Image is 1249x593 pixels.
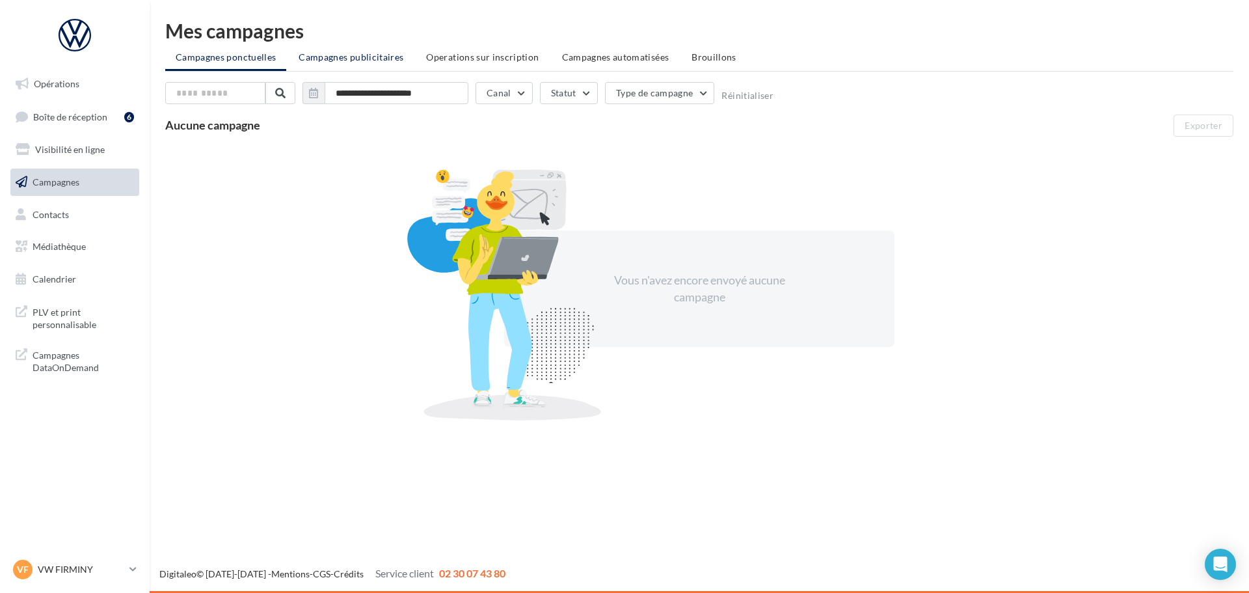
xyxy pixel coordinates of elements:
[8,70,142,98] a: Opérations
[165,118,260,132] span: Aucune campagne
[439,567,505,579] span: 02 30 07 43 80
[8,169,142,196] a: Campagnes
[38,563,124,576] p: VW FIRMINY
[8,266,142,293] a: Calendrier
[605,82,715,104] button: Type de campagne
[562,51,669,62] span: Campagnes automatisées
[8,201,142,228] a: Contacts
[8,341,142,379] a: Campagnes DataOnDemand
[124,112,134,122] div: 6
[426,51,539,62] span: Operations sur inscription
[159,568,196,579] a: Digitaleo
[34,78,79,89] span: Opérations
[587,272,811,305] div: Vous n'avez encore envoyé aucune campagne
[1205,549,1236,580] div: Open Intercom Messenger
[8,233,142,260] a: Médiathèque
[33,208,69,219] span: Contacts
[165,21,1233,40] div: Mes campagnes
[17,563,29,576] span: VF
[692,51,736,62] span: Brouillons
[271,568,310,579] a: Mentions
[33,273,76,284] span: Calendrier
[8,103,142,131] a: Boîte de réception6
[375,567,434,579] span: Service client
[313,568,330,579] a: CGS
[299,51,403,62] span: Campagnes publicitaires
[721,90,773,101] button: Réinitialiser
[35,144,105,155] span: Visibilité en ligne
[8,298,142,337] a: PLV et print personnalisable
[33,111,107,122] span: Boîte de réception
[334,568,364,579] a: Crédits
[33,176,79,187] span: Campagnes
[540,82,598,104] button: Statut
[33,346,134,374] span: Campagnes DataOnDemand
[10,557,139,582] a: VF VW FIRMINY
[8,136,142,163] a: Visibilité en ligne
[476,82,533,104] button: Canal
[159,568,505,579] span: © [DATE]-[DATE] - - -
[33,303,134,331] span: PLV et print personnalisable
[33,241,86,252] span: Médiathèque
[1174,115,1233,137] button: Exporter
